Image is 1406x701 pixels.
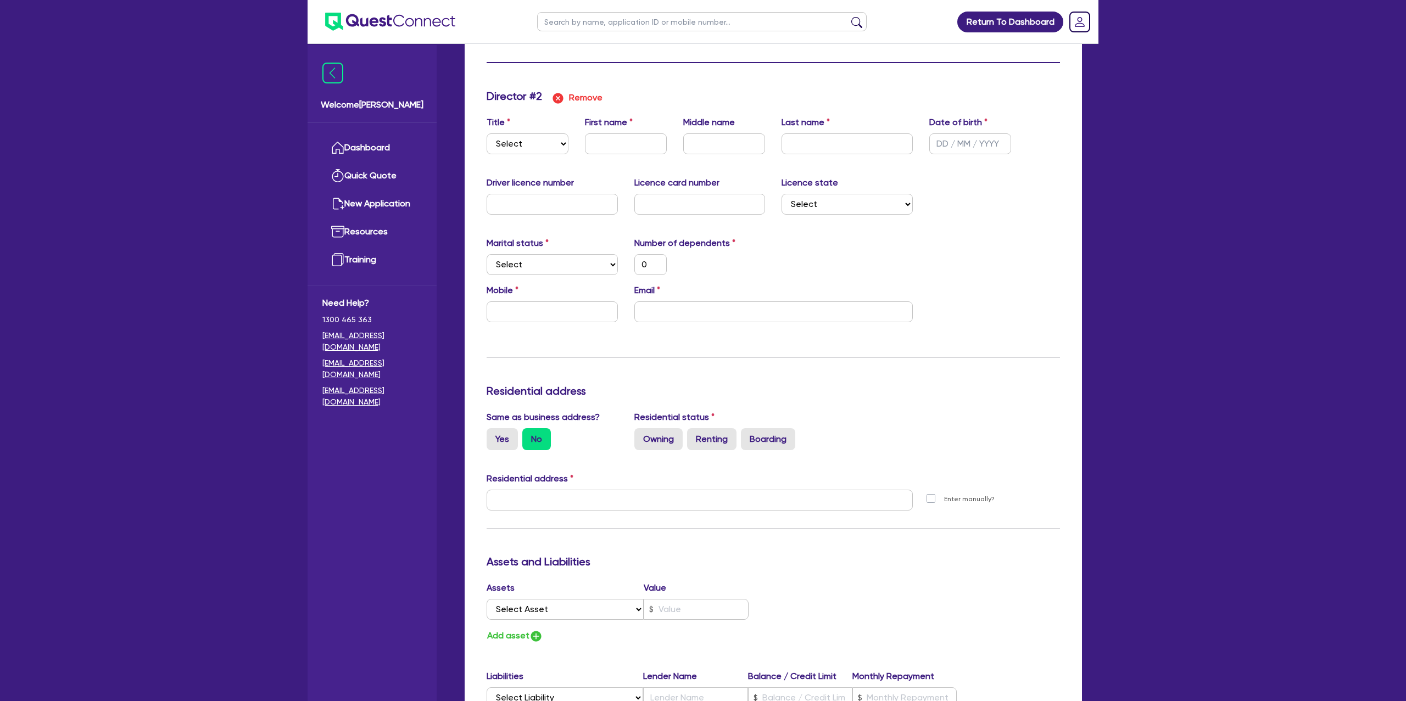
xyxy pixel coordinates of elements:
img: icon-menu-close [322,63,343,83]
h3: Residential address [487,384,1060,397]
label: Yes [487,428,518,450]
label: Renting [687,428,737,450]
label: Residential address [487,472,573,485]
input: DD / MM / YYYY [929,133,1011,154]
img: new-application [331,197,344,210]
label: Assets [487,581,644,595]
label: Mobile [487,284,518,297]
a: [EMAIL_ADDRESS][DOMAIN_NAME] [322,385,422,408]
img: icon remove director [551,92,565,105]
span: 1300 465 363 [322,314,422,326]
label: Owning [634,428,683,450]
a: New Application [322,190,422,218]
a: Return To Dashboard [957,12,1063,32]
label: No [522,428,551,450]
a: Dropdown toggle [1065,8,1094,36]
label: Lender Name [643,670,747,683]
label: Monthly Repayment [852,670,957,683]
label: Email [634,284,660,297]
label: Boarding [741,428,795,450]
img: quick-quote [331,169,344,182]
label: Balance / Credit Limit [748,670,852,683]
img: icon-add [529,630,543,643]
label: Licence state [782,176,838,189]
label: Same as business address? [487,411,600,424]
a: [EMAIL_ADDRESS][DOMAIN_NAME] [322,357,422,380]
label: Enter manually? [944,494,995,504]
label: Date of birth [929,116,987,129]
span: Welcome [PERSON_NAME] [321,98,423,111]
a: Dashboard [322,134,422,162]
button: Remove [551,89,603,107]
label: Middle name [683,116,735,129]
button: Add asset [487,629,543,643]
h3: Assets and Liabilities [487,555,1060,568]
label: First name [585,116,633,129]
label: Licence card number [634,176,719,189]
label: Marital status [487,237,549,250]
label: Last name [782,116,830,129]
img: training [331,253,344,266]
label: Residential status [634,411,715,424]
a: Resources [322,218,422,246]
a: Training [322,246,422,274]
input: Value [644,599,749,620]
input: Search by name, application ID or mobile number... [537,12,867,31]
label: Driver licence number [487,176,574,189]
label: Liabilities [487,670,643,683]
label: Value [644,581,666,595]
img: quest-connect-logo-blue [325,13,455,31]
label: Title [487,116,510,129]
span: Need Help? [322,296,422,310]
img: resources [331,225,344,238]
a: [EMAIL_ADDRESS][DOMAIN_NAME] [322,330,422,353]
a: Quick Quote [322,162,422,190]
h3: Director # 2 [487,89,542,103]
label: Number of dependents [634,237,735,250]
